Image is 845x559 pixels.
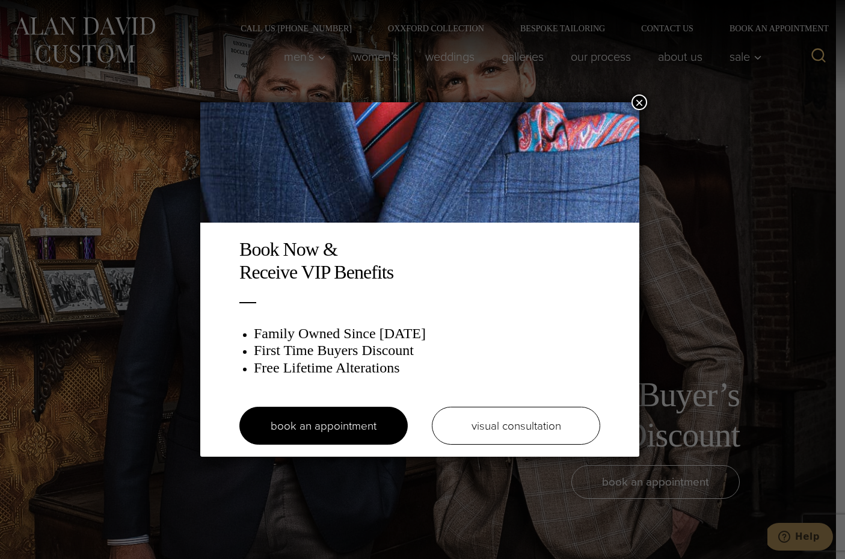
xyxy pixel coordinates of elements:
h3: Free Lifetime Alterations [254,359,600,377]
h3: Family Owned Since [DATE] [254,325,600,342]
span: Help [28,8,52,19]
a: visual consultation [432,407,600,445]
button: Close [631,94,647,110]
h2: Book Now & Receive VIP Benefits [239,238,600,284]
a: book an appointment [239,407,408,445]
h3: First Time Buyers Discount [254,342,600,359]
